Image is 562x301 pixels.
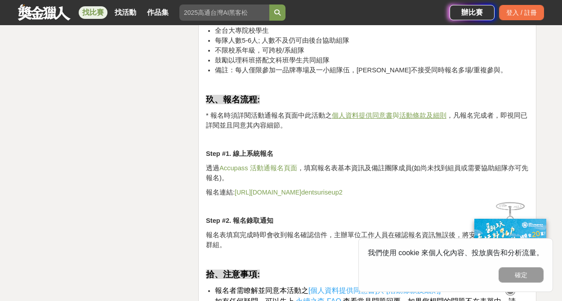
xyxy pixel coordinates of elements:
[332,112,446,119] span: 與
[206,164,529,181] span: ，填寫報名表基本資訊及備註團隊成員(如尚未找到組員或需要協助組隊亦可先報名)。
[206,189,235,196] span: 報名連結:
[215,27,269,34] span: 全台大專院校學生
[332,112,393,119] u: 個人資料提供同意書
[206,95,260,104] strong: 玖、報名流程:
[143,6,172,19] a: 作品集
[215,47,304,54] span: 不限校系年級，可跨校/系組隊
[308,287,441,294] a: [個人資料提供同意書]與 [活動條款及細則]
[206,150,273,157] strong: Step #1. 線上系統報名
[215,66,507,74] span: 備註：每人僅限參加一品牌專場及一小組隊伍，[PERSON_NAME]不接受同時報名多場/重複參與。
[332,112,446,119] a: 個人資料提供同意書與活動條款及細則
[215,287,308,294] span: 報名者需瞭解並同意本活動之
[111,6,140,19] a: 找活動
[206,231,524,248] span: 報名表填寫完成時即會收到報名確認信件，主辦單位工作人員在確認報名資訊無誤後，將安排學員進入 Line 群組。
[235,189,343,196] a: [URL][DOMAIN_NAME]dentsuriseup2
[450,5,495,20] a: 辦比賽
[368,249,544,257] span: 我們使用 cookie 來個人化內容、投放廣告和分析流量。
[179,4,269,21] input: 2025高通台灣AI黑客松
[206,217,273,224] strong: Step #2. 報名錄取通知
[499,267,544,283] button: 確定
[206,112,332,119] span: * 報名時須詳閱活動通報名頁面中此活動之
[301,189,343,196] span: dentsuriseup2
[399,112,446,119] u: 活動條款及細則
[474,219,546,279] img: ff197300-f8ee-455f-a0ae-06a3645bc375.jpg
[79,6,107,19] a: 找比賽
[206,270,260,279] strong: 拾、注意事項:
[206,164,219,172] span: 透過
[499,5,544,20] div: 登入 / 註冊
[215,37,349,44] span: 每隊人數5-6人; 人數不及仍可由後台協助組隊
[215,57,330,64] span: 鼓勵以理科班搭配文科班學生共同組隊
[219,164,297,172] a: Accupass 活動通報名頁面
